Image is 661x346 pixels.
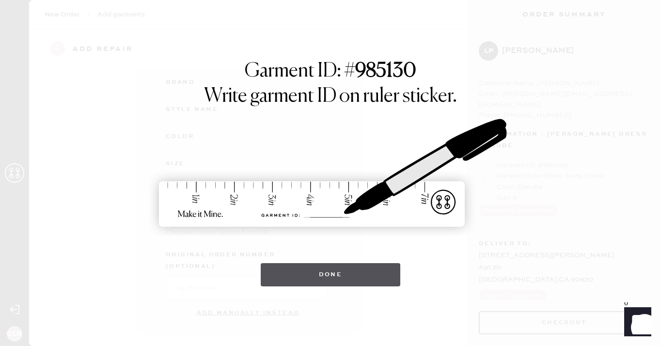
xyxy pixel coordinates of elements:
h1: Garment ID: # [245,60,416,85]
h1: Write garment ID on ruler sticker. [204,85,457,108]
strong: 985130 [355,62,416,81]
iframe: Front Chat [615,302,657,344]
button: Done [261,263,401,286]
img: ruler-sticker-sharpie.svg [149,94,512,253]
